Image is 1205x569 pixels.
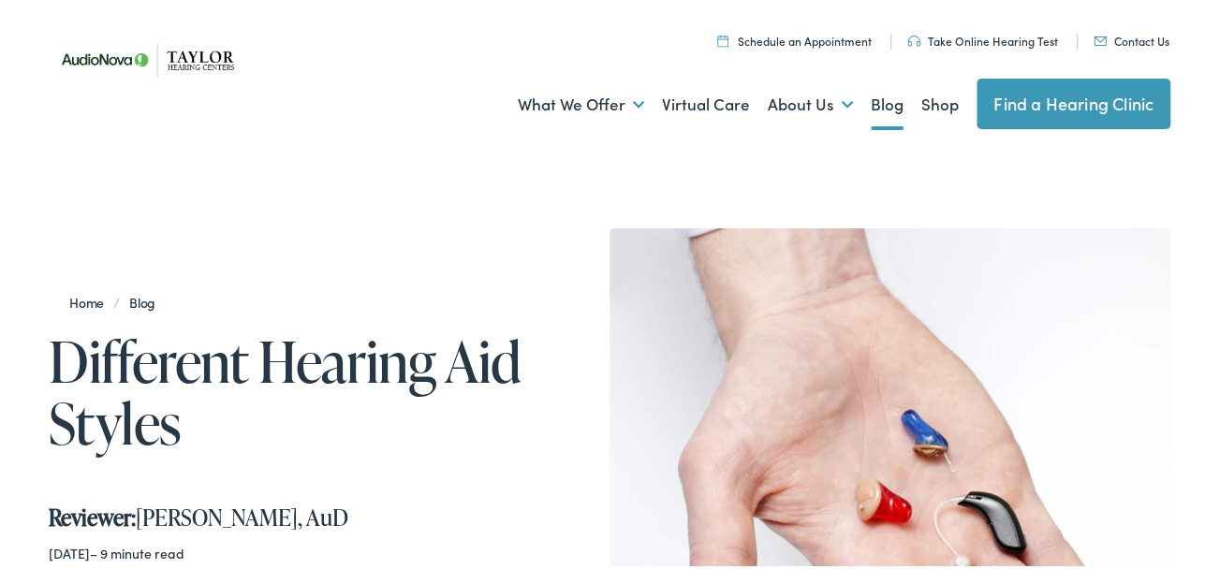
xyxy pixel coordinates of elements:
a: Blog [871,66,904,136]
div: – 9 minute read [49,542,565,558]
a: Blog [120,289,165,308]
a: Schedule an Appointment [717,29,872,45]
a: What We Offer [518,66,644,136]
h1: Different Hearing Aid Styles [49,327,565,450]
img: utility icon [717,31,728,43]
a: About Us [768,66,853,136]
strong: Reviewer: [49,498,136,529]
a: Contact Us [1094,29,1169,45]
a: Take Online Hearing Test [907,29,1058,45]
span: / [69,289,165,308]
a: Shop [921,66,959,136]
img: utility icon [907,32,920,43]
a: Find a Hearing Clinic [977,75,1170,125]
img: utility icon [1094,33,1107,42]
div: [PERSON_NAME], AuD [49,474,565,528]
a: Home [69,289,113,308]
time: [DATE] [49,540,90,559]
a: Virtual Care [662,66,750,136]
